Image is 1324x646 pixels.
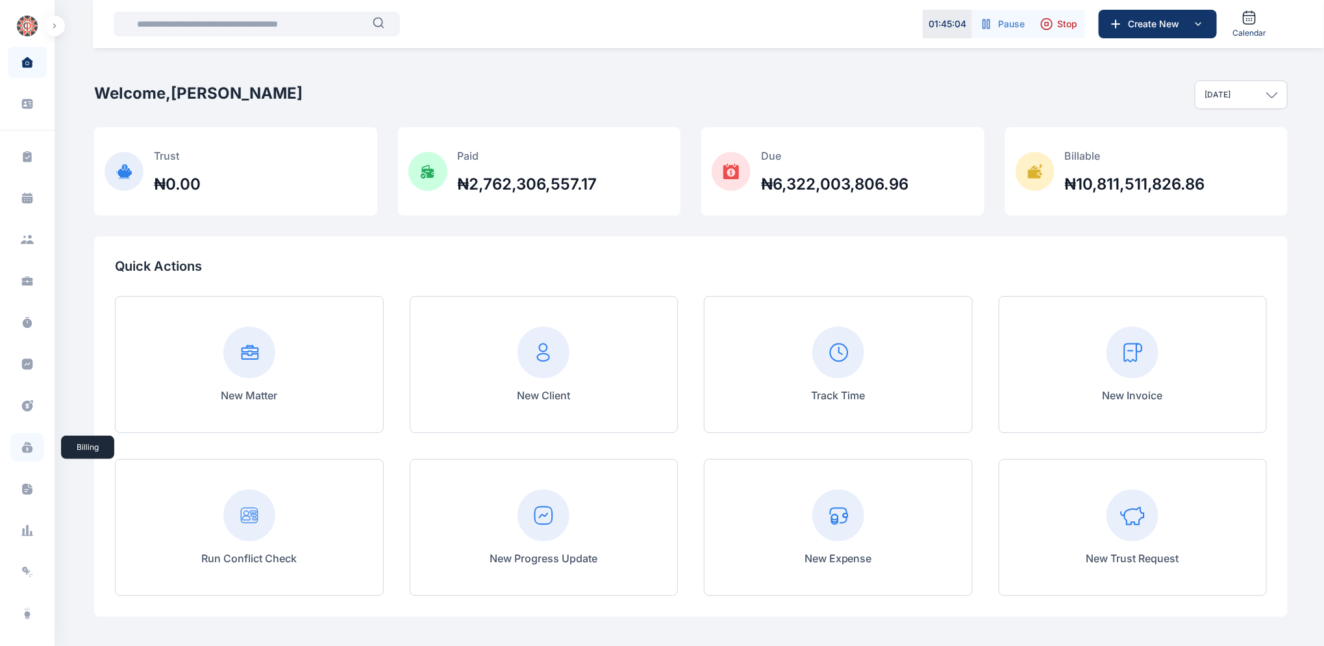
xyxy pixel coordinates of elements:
h2: ₦0.00 [154,174,201,195]
button: Create New [1099,10,1217,38]
p: New Invoice [1103,388,1163,403]
p: Track Time [811,388,865,403]
h2: ₦6,322,003,806.96 [761,174,908,195]
h2: ₦2,762,306,557.17 [458,174,597,195]
button: Pause [972,10,1032,38]
p: New Trust Request [1086,551,1179,566]
p: New Expense [805,551,872,566]
span: Create New [1123,18,1190,31]
p: Paid [458,148,597,164]
p: Due [761,148,908,164]
p: Run Conflict Check [201,551,297,566]
p: New Matter [221,388,277,403]
p: New Client [517,388,570,403]
h2: ₦10,811,511,826.86 [1065,174,1205,195]
p: 01 : 45 : 04 [929,18,966,31]
p: Billable [1065,148,1205,164]
p: Quick Actions [115,257,1267,275]
p: Trust [154,148,201,164]
span: Pause [998,18,1025,31]
p: New Progress Update [490,551,597,566]
span: Calendar [1232,28,1266,38]
p: [DATE] [1205,90,1230,100]
button: Stop [1032,10,1085,38]
h2: Welcome, [PERSON_NAME] [94,83,303,104]
span: Stop [1057,18,1077,31]
a: Calendar [1227,5,1271,43]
